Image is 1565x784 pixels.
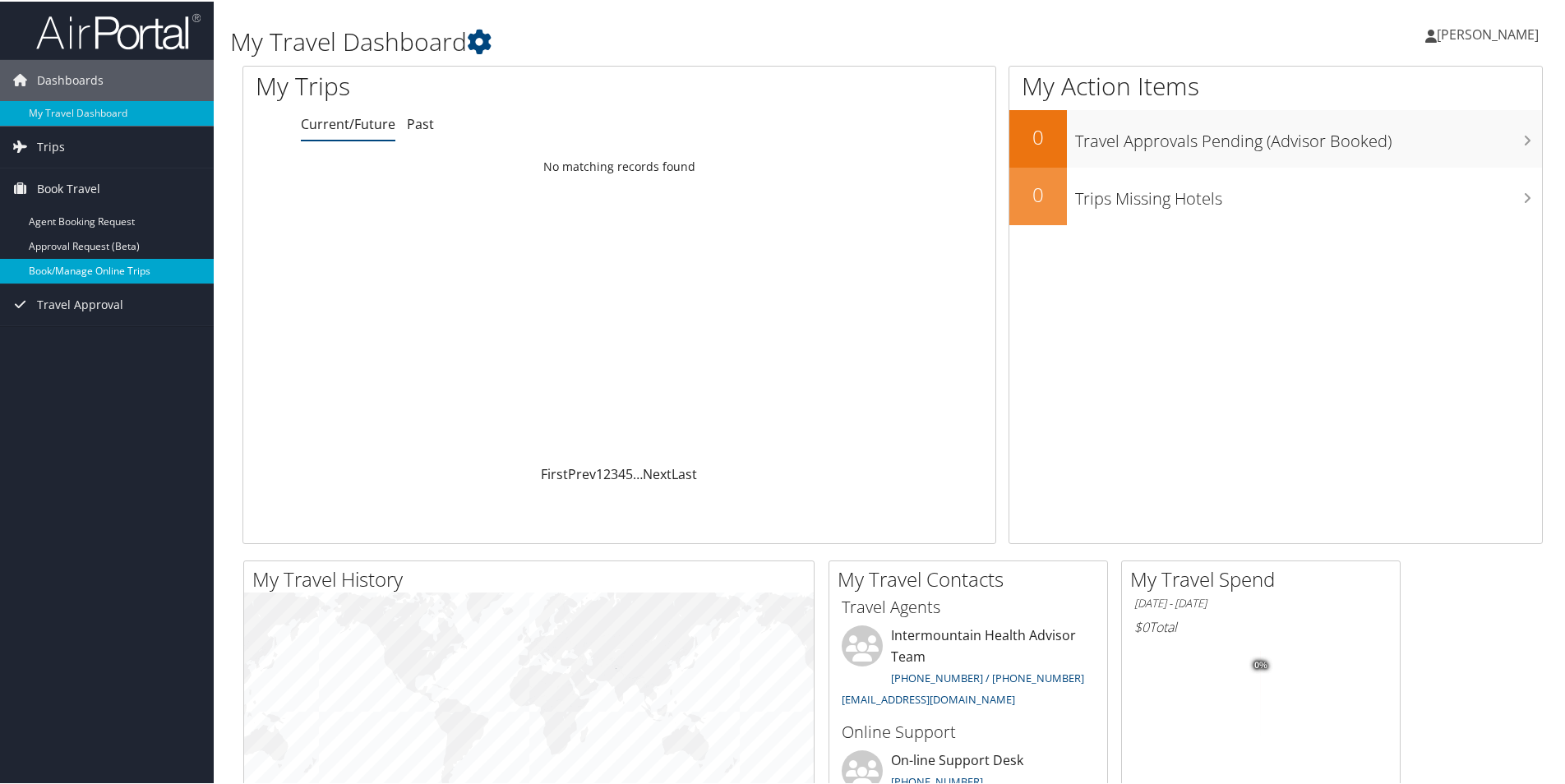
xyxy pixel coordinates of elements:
[541,463,568,482] a: First
[603,463,611,482] a: 2
[1009,108,1542,166] a: 0Travel Approvals Pending (Advisor Booked)
[1134,616,1387,634] h6: Total
[643,463,672,482] a: Next
[891,669,1084,684] a: [PHONE_NUMBER] / [PHONE_NUMBER]
[1254,659,1267,669] tspan: 0%
[838,564,1107,592] h2: My Travel Contacts
[252,564,814,592] h2: My Travel History
[1009,166,1542,224] a: 0Trips Missing Hotels
[1425,8,1555,58] a: [PERSON_NAME]
[36,11,201,49] img: airportal-logo.png
[626,463,633,482] a: 5
[37,283,123,324] span: Travel Approval
[243,150,995,180] td: No matching records found
[596,463,603,482] a: 1
[1009,122,1067,150] h2: 0
[1134,594,1387,610] h6: [DATE] - [DATE]
[1130,564,1400,592] h2: My Travel Spend
[842,594,1095,617] h3: Travel Agents
[301,113,395,131] a: Current/Future
[568,463,596,482] a: Prev
[611,463,618,482] a: 3
[1009,179,1067,207] h2: 0
[633,463,643,482] span: …
[1437,24,1539,42] span: [PERSON_NAME]
[672,463,697,482] a: Last
[618,463,626,482] a: 4
[842,719,1095,742] h3: Online Support
[37,125,65,166] span: Trips
[842,690,1015,705] a: [EMAIL_ADDRESS][DOMAIN_NAME]
[407,113,434,131] a: Past
[37,167,100,208] span: Book Travel
[37,58,104,99] span: Dashboards
[1134,616,1149,634] span: $0
[256,67,670,102] h1: My Trips
[1009,67,1542,102] h1: My Action Items
[833,624,1103,712] li: Intermountain Health Advisor Team
[1075,120,1542,151] h3: Travel Approvals Pending (Advisor Booked)
[230,23,1114,58] h1: My Travel Dashboard
[1075,178,1542,209] h3: Trips Missing Hotels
